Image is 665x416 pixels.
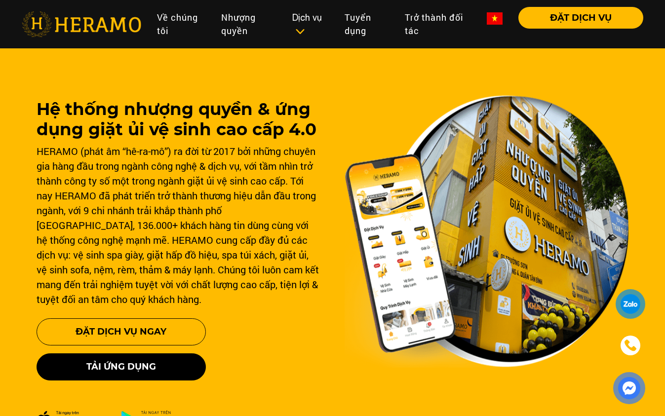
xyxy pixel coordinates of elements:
h1: Hệ thống nhượng quyền & ứng dụng giặt ủi vệ sinh cao cấp 4.0 [37,99,321,140]
button: ĐẶT DỊCH VỤ [518,7,643,29]
div: Dịch vụ [292,11,329,38]
a: ĐẶT DỊCH VỤ [510,13,643,22]
a: Về chúng tôi [149,7,213,41]
img: banner [345,95,629,368]
button: Đặt Dịch Vụ Ngay [37,318,206,345]
a: phone-icon [617,332,644,359]
img: heramo-logo.png [22,11,141,37]
a: Nhượng quyền [213,7,285,41]
a: Trở thành đối tác [397,7,479,41]
div: HERAMO (phát âm “hê-ra-mô”) ra đời từ 2017 bởi những chuyên gia hàng đầu trong ngành công nghệ & ... [37,144,321,306]
a: Tuyển dụng [337,7,396,41]
img: subToggleIcon [295,27,305,37]
img: phone-icon [625,340,636,351]
button: Tải ứng dụng [37,353,206,380]
img: vn-flag.png [487,12,503,25]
